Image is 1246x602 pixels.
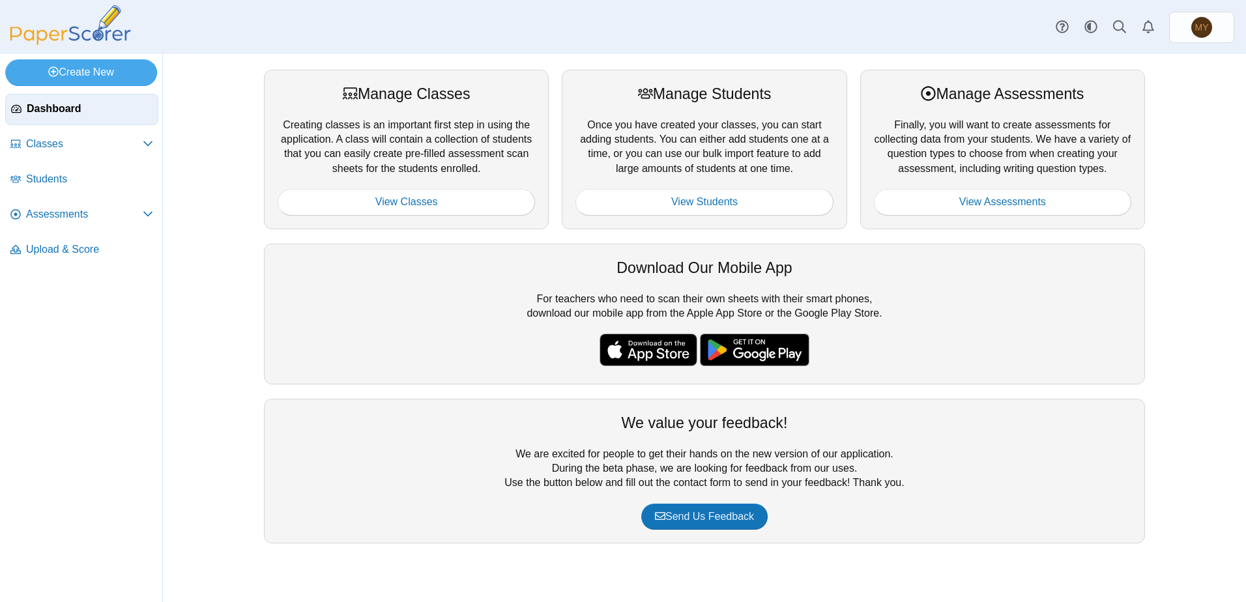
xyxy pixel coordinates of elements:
[26,137,143,151] span: Classes
[641,504,768,530] a: Send Us Feedback
[655,511,754,522] span: Send Us Feedback
[600,334,697,366] img: apple-store-badge.svg
[874,83,1131,104] div: Manage Assessments
[1195,23,1209,32] span: Ming Yang
[26,172,153,186] span: Students
[278,412,1131,433] div: We value your feedback!
[27,102,152,116] span: Dashboard
[26,207,143,222] span: Assessments
[278,257,1131,278] div: Download Our Mobile App
[278,189,535,215] a: View Classes
[278,83,535,104] div: Manage Classes
[5,94,158,125] a: Dashboard
[860,70,1145,229] div: Finally, you will want to create assessments for collecting data from your students. We have a va...
[5,5,136,45] img: PaperScorer
[562,70,847,229] div: Once you have created your classes, you can start adding students. You can either add students on...
[700,334,809,366] img: google-play-badge.png
[264,70,549,229] div: Creating classes is an important first step in using the application. A class will contain a coll...
[5,164,158,195] a: Students
[5,199,158,231] a: Assessments
[264,399,1145,543] div: We are excited for people to get their hands on the new version of our application. During the be...
[575,189,833,215] a: View Students
[874,189,1131,215] a: View Assessments
[575,83,833,104] div: Manage Students
[1169,12,1234,43] a: Ming Yang
[1134,13,1163,42] a: Alerts
[5,235,158,266] a: Upload & Score
[1191,17,1212,38] span: Ming Yang
[5,59,157,85] a: Create New
[26,242,153,257] span: Upload & Score
[5,129,158,160] a: Classes
[264,244,1145,384] div: For teachers who need to scan their own sheets with their smart phones, download our mobile app f...
[5,36,136,47] a: PaperScorer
